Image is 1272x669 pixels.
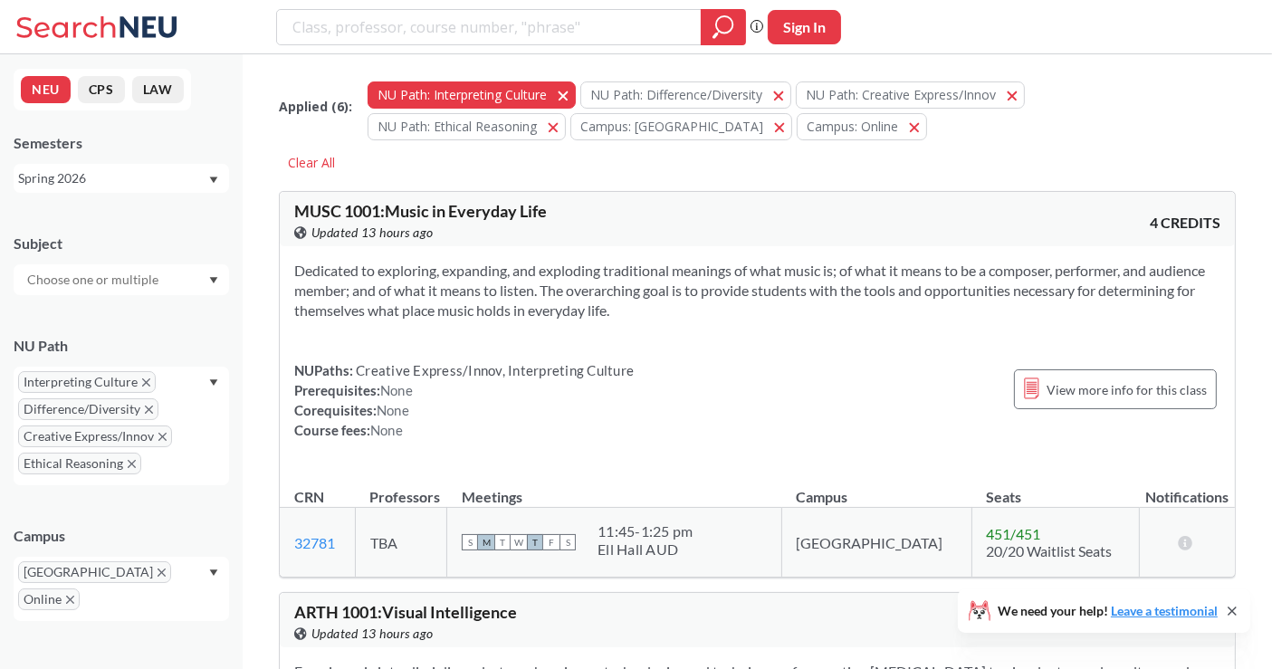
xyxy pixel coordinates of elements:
button: Campus: [GEOGRAPHIC_DATA] [570,113,792,140]
div: 11:45 - 1:25 pm [598,522,693,540]
span: ARTH 1001 : Visual Intelligence [294,602,517,622]
span: NU Path: Difference/Diversity [590,86,762,103]
span: None [380,382,413,398]
button: LAW [132,76,184,103]
button: Campus: Online [797,113,927,140]
section: Dedicated to exploring, expanding, and exploding traditional meanings of what music is; of what i... [294,261,1220,320]
span: Interpreting CultureX to remove pill [18,371,156,393]
span: View more info for this class [1047,378,1207,401]
span: Creative Express/InnovX to remove pill [18,425,172,447]
span: [GEOGRAPHIC_DATA]X to remove pill [18,561,171,583]
span: W [511,534,527,550]
div: CRN [294,487,324,507]
span: Updated 13 hours ago [311,223,434,243]
div: Subject [14,234,229,253]
div: Clear All [279,149,344,177]
span: 20/20 Waitlist Seats [987,542,1113,559]
span: S [559,534,576,550]
span: NU Path: Interpreting Culture [378,86,547,103]
span: S [462,534,478,550]
svg: Dropdown arrow [209,177,218,184]
th: Seats [971,469,1139,508]
span: MUSC 1001 : Music in Everyday Life [294,201,547,221]
span: Applied ( 6 ): [279,97,352,117]
span: Updated 13 hours ago [311,624,434,644]
span: T [494,534,511,550]
input: Choose one or multiple [18,269,170,291]
svg: X to remove pill [128,460,136,468]
span: NU Path: Ethical Reasoning [378,118,537,135]
div: Interpreting CultureX to remove pillDifference/DiversityX to remove pillCreative Express/InnovX t... [14,367,229,485]
span: Difference/DiversityX to remove pill [18,398,158,420]
td: [GEOGRAPHIC_DATA] [781,508,971,578]
a: Leave a testimonial [1111,603,1218,618]
input: Class, professor, course number, "phrase" [291,12,688,43]
button: Sign In [768,10,841,44]
div: Spring 2026Dropdown arrow [14,164,229,193]
svg: X to remove pill [145,406,153,414]
span: T [527,534,543,550]
a: 32781 [294,534,335,551]
span: M [478,534,494,550]
svg: X to remove pill [66,596,74,604]
span: 451 / 451 [987,525,1041,542]
span: 4 CREDITS [1150,213,1220,233]
div: Dropdown arrow [14,264,229,295]
div: Semesters [14,133,229,153]
td: TBA [356,508,447,578]
div: NUPaths: Prerequisites: Corequisites: Course fees: [294,360,634,440]
span: OnlineX to remove pill [18,588,80,610]
svg: Dropdown arrow [209,277,218,284]
svg: Dropdown arrow [209,379,218,387]
span: We need your help! [998,605,1218,617]
svg: X to remove pill [158,433,167,441]
svg: X to remove pill [142,378,150,387]
span: NU Path: Creative Express/Innov [806,86,996,103]
div: Spring 2026 [18,168,207,188]
button: NU Path: Difference/Diversity [580,81,791,109]
svg: Dropdown arrow [209,569,218,577]
div: magnifying glass [701,9,746,45]
span: F [543,534,559,550]
div: NU Path [14,336,229,356]
span: Ethical ReasoningX to remove pill [18,453,141,474]
button: NU Path: Creative Express/Innov [796,81,1025,109]
div: Campus [14,526,229,546]
svg: X to remove pill [158,569,166,577]
span: Campus: Online [807,118,898,135]
svg: magnifying glass [713,14,734,40]
th: Professors [356,469,447,508]
button: NEU [21,76,71,103]
span: Creative Express/Innov, Interpreting Culture [353,362,634,378]
span: Campus: [GEOGRAPHIC_DATA] [580,118,763,135]
span: None [377,402,409,418]
button: NU Path: Ethical Reasoning [368,113,566,140]
button: CPS [78,76,125,103]
span: None [370,422,403,438]
div: Ell Hall AUD [598,540,693,559]
button: NU Path: Interpreting Culture [368,81,576,109]
th: Meetings [447,469,781,508]
th: Notifications [1140,469,1236,508]
th: Campus [781,469,971,508]
div: [GEOGRAPHIC_DATA]X to remove pillOnlineX to remove pillDropdown arrow [14,557,229,621]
